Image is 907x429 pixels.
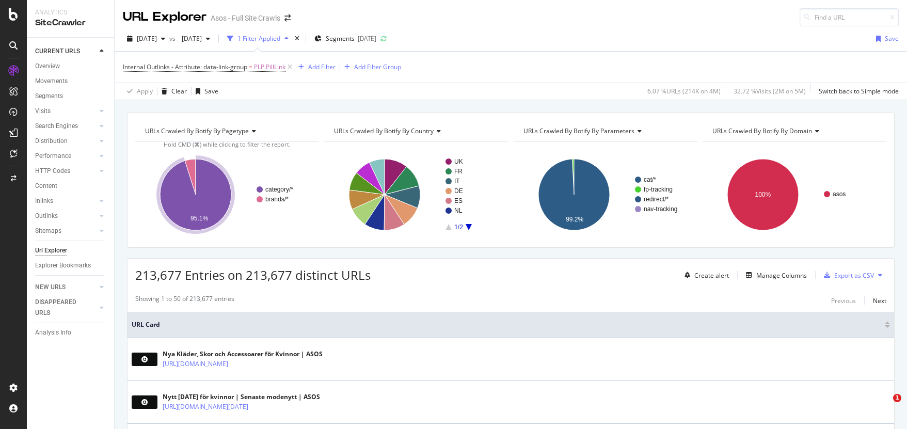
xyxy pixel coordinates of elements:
[815,83,899,100] button: Switch back to Simple mode
[454,197,463,204] text: ES
[833,190,846,198] text: asos
[566,216,583,223] text: 99.2%
[644,196,669,203] text: redirect/*
[123,30,169,47] button: [DATE]
[35,121,97,132] a: Search Engines
[332,123,499,139] h4: URLs Crawled By Botify By country
[454,187,463,195] text: DE
[310,30,380,47] button: Segments[DATE]
[35,211,97,221] a: Outlinks
[756,271,807,280] div: Manage Columns
[35,76,107,87] a: Movements
[734,87,806,96] div: 32.72 % Visits ( 2M on 5M )
[35,181,57,192] div: Content
[454,207,463,214] text: NL
[35,136,97,147] a: Distribution
[831,294,856,307] button: Previous
[137,34,157,43] span: 2025 Aug. 19th
[294,61,336,73] button: Add Filter
[35,151,71,162] div: Performance
[237,34,280,43] div: 1 Filter Applied
[169,34,178,43] span: vs
[35,8,106,17] div: Analytics
[137,87,153,96] div: Apply
[514,150,697,240] svg: A chart.
[710,123,877,139] h4: URLs Crawled By Botify By domain
[521,123,688,139] h4: URLs Crawled By Botify By parameters
[35,181,107,192] a: Content
[35,245,107,256] a: Url Explorer
[800,8,899,26] input: Find a URL
[308,62,336,71] div: Add Filter
[326,34,355,43] span: Segments
[35,226,61,236] div: Sitemaps
[35,61,107,72] a: Overview
[163,359,228,369] a: [URL][DOMAIN_NAME]
[703,150,886,240] svg: A chart.
[35,196,53,206] div: Inlinks
[340,61,401,73] button: Add Filter Group
[35,260,91,271] div: Explorer Bookmarks
[35,297,87,319] div: DISAPPEARED URLS
[454,168,463,175] text: FR
[647,87,721,96] div: 6.07 % URLs ( 214K on 4M )
[873,296,886,305] div: Next
[178,34,202,43] span: 2025 Jul. 1st
[163,392,320,402] div: Nytt [DATE] för kvinnor | Senaste modenytt | ASOS
[454,178,460,185] text: IT
[820,267,874,283] button: Export as CSV
[135,266,371,283] span: 213,677 Entries on 213,677 distinct URLs
[135,294,234,307] div: Showing 1 to 50 of 213,677 entries
[35,327,71,338] div: Analysis Info
[35,327,107,338] a: Analysis Info
[35,297,97,319] a: DISAPPEARED URLS
[834,271,874,280] div: Export as CSV
[265,196,289,203] text: brands/*
[132,353,157,366] img: main image
[157,83,187,100] button: Clear
[190,215,208,222] text: 95.1%
[644,205,677,213] text: nav-tracking
[35,76,68,87] div: Movements
[204,87,218,96] div: Save
[35,106,51,117] div: Visits
[284,14,291,22] div: arrow-right-arrow-left
[192,83,218,100] button: Save
[35,61,60,72] div: Overview
[35,46,80,57] div: CURRENT URLS
[178,30,214,47] button: [DATE]
[163,349,323,359] div: Nya Kläder, Skor och Accessoarer för Kvinnor | ASOS
[644,176,656,183] text: cat/*
[132,395,157,409] img: main image
[324,150,508,240] svg: A chart.
[35,136,68,147] div: Distribution
[819,87,899,96] div: Switch back to Simple mode
[872,394,897,419] iframe: Intercom live chat
[143,123,310,139] h4: URLs Crawled By Botify By pagetype
[35,46,97,57] a: CURRENT URLS
[644,186,673,193] text: fp-tracking
[35,282,97,293] a: NEW URLS
[254,60,285,74] span: PLP.PillLink
[35,282,66,293] div: NEW URLS
[35,226,97,236] a: Sitemaps
[35,121,78,132] div: Search Engines
[145,126,249,135] span: URLs Crawled By Botify By pagetype
[123,83,153,100] button: Apply
[35,196,97,206] a: Inlinks
[265,186,293,193] text: category/*
[712,126,812,135] span: URLs Crawled By Botify By domain
[123,62,247,71] span: Internal Outlinks - Attribute: data-link-group
[35,17,106,29] div: SiteCrawler
[694,271,729,280] div: Create alert
[135,150,319,240] svg: A chart.
[35,166,97,177] a: HTTP Codes
[163,402,248,412] a: [URL][DOMAIN_NAME][DATE]
[293,34,301,44] div: times
[893,394,901,402] span: 1
[354,62,401,71] div: Add Filter Group
[35,245,67,256] div: Url Explorer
